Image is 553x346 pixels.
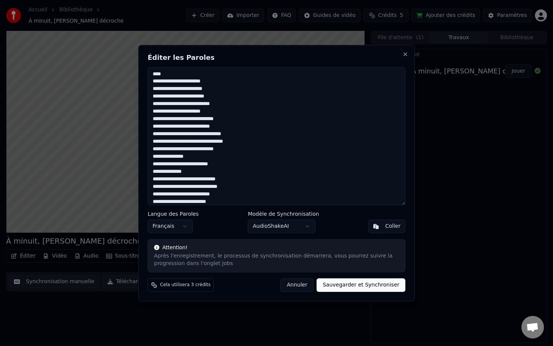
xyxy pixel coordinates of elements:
[248,211,319,216] label: Modèle de Synchronisation
[154,244,399,251] div: Attention!
[317,278,406,292] button: Sauvegarder et Synchroniser
[160,282,211,288] span: Cela utilisera 3 crédits
[148,211,199,216] label: Langue des Paroles
[385,223,401,230] div: Coller
[368,219,406,233] button: Coller
[281,278,314,292] button: Annuler
[154,252,399,267] div: Après l'enregistrement, le processus de synchronisation démarrera, vous pourrez suivre la progres...
[148,54,406,61] h2: Éditer les Paroles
